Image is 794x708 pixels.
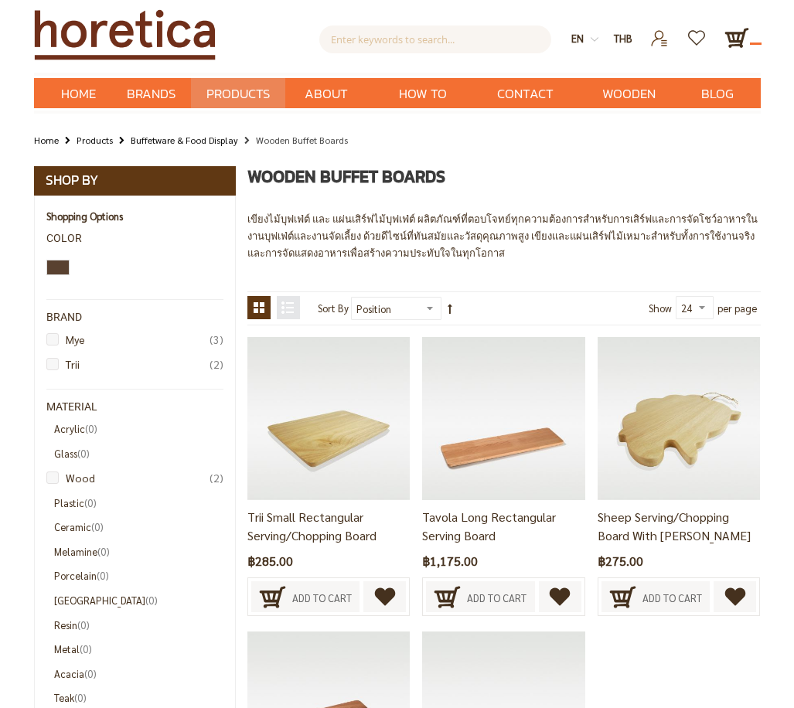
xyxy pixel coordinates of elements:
[422,509,556,543] a: Tavola Long Rectangular Serving Board
[191,78,285,108] a: Products
[717,296,757,321] span: per page
[467,581,526,615] span: Add to Cart
[598,337,761,500] img: cutting board, chopping board, wood cutting boards, wooden chopping boards, cheese cutting board,...
[614,32,632,45] span: THB
[247,296,271,319] strong: Grid
[247,210,761,260] div: เขียงไม้บุฟเฟ่ต์ และ แผ่นเสิร์ฟไม้บุฟเฟ่ต์ ผลิตภัณฑ์ที่ตอบโจทย์ทุกความต้องการสำหรับการเสิร์ฟและกา...
[247,509,377,543] a: Trii Small Rectangular Serving/Chopping Board
[34,9,216,60] img: Horetica.com
[598,509,751,543] a: Sheep Serving/Chopping Board With [PERSON_NAME]
[111,78,191,108] a: Brands
[54,665,223,682] li: Acacia
[97,545,110,558] span: 0
[91,520,104,533] span: 0
[210,469,223,486] span: 2
[145,594,158,607] span: 0
[247,164,445,189] span: Wooden Buffet Boards
[46,208,123,225] strong: Shopping Options
[127,78,175,110] span: Brands
[598,410,761,424] a: cutting board, chopping board, wood cutting boards, wooden chopping boards, cheese cutting board,...
[649,301,672,315] span: Show
[54,543,223,560] li: Melamine
[247,337,411,500] img: Trii Small Rectangular Serving/Chopping Board
[77,447,90,460] span: 0
[46,78,111,108] a: Home
[686,78,749,108] a: Blog
[54,331,223,348] a: Mye3
[54,617,223,634] li: Resin
[383,78,462,141] span: How to Order
[478,78,573,108] a: Contact Us
[571,32,584,45] span: en
[80,642,92,655] span: 0
[422,337,585,500] img: Tavola Long Rectangular Serving Board
[61,83,96,104] span: Home
[54,689,223,706] li: Teak
[54,495,223,512] li: Plastic
[54,445,223,462] li: Glass
[54,567,223,584] li: Porcelain
[318,296,349,321] label: Sort By
[77,618,90,631] span: 0
[256,134,348,146] strong: Wooden Buffet Boards
[131,131,238,148] a: Buffetware & Food Display
[84,496,97,509] span: 0
[642,581,702,615] span: Add to Cart
[46,401,223,413] div: Material
[54,592,223,609] li: [GEOGRAPHIC_DATA]
[247,551,293,572] span: ฿285.00
[206,78,270,110] span: Products
[591,36,598,43] img: dropdown-icon.svg
[54,519,223,536] li: Ceramic
[54,469,223,486] a: Wood2
[74,691,87,704] span: 0
[493,78,557,141] span: Contact Us
[363,581,406,612] a: Add to Wish List
[573,78,685,108] a: Wooden Crate
[292,581,352,615] span: Add to Cart
[54,420,223,437] li: Acrylic
[210,356,223,373] span: 2
[301,78,353,141] span: About Us
[601,581,710,612] button: Add to Cart
[46,311,223,323] div: Brand
[422,551,478,572] span: ฿1,175.00
[598,551,643,572] span: ฿275.00
[701,78,734,110] span: Blog
[85,422,97,435] span: 0
[54,356,223,373] a: Trii2
[46,170,98,192] strong: Shop By
[46,233,223,244] div: Color
[714,581,756,612] a: Add to Wish List
[426,581,534,612] button: Add to Cart
[54,641,223,658] li: Metal
[679,26,717,39] a: Wishlist
[588,78,670,141] span: Wooden Crate
[251,581,360,612] button: Add to Cart
[368,78,478,108] a: How to Order
[210,331,223,348] span: 3
[247,410,411,424] a: Trii Small Rectangular Serving/Chopping Board
[641,26,679,39] a: Login
[97,569,109,582] span: 0
[84,667,97,680] span: 0
[422,410,585,424] a: Tavola Long Rectangular Serving Board
[285,78,369,108] a: About Us
[34,131,59,148] a: Home
[77,131,113,148] a: Products
[539,581,581,612] a: Add to Wish List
